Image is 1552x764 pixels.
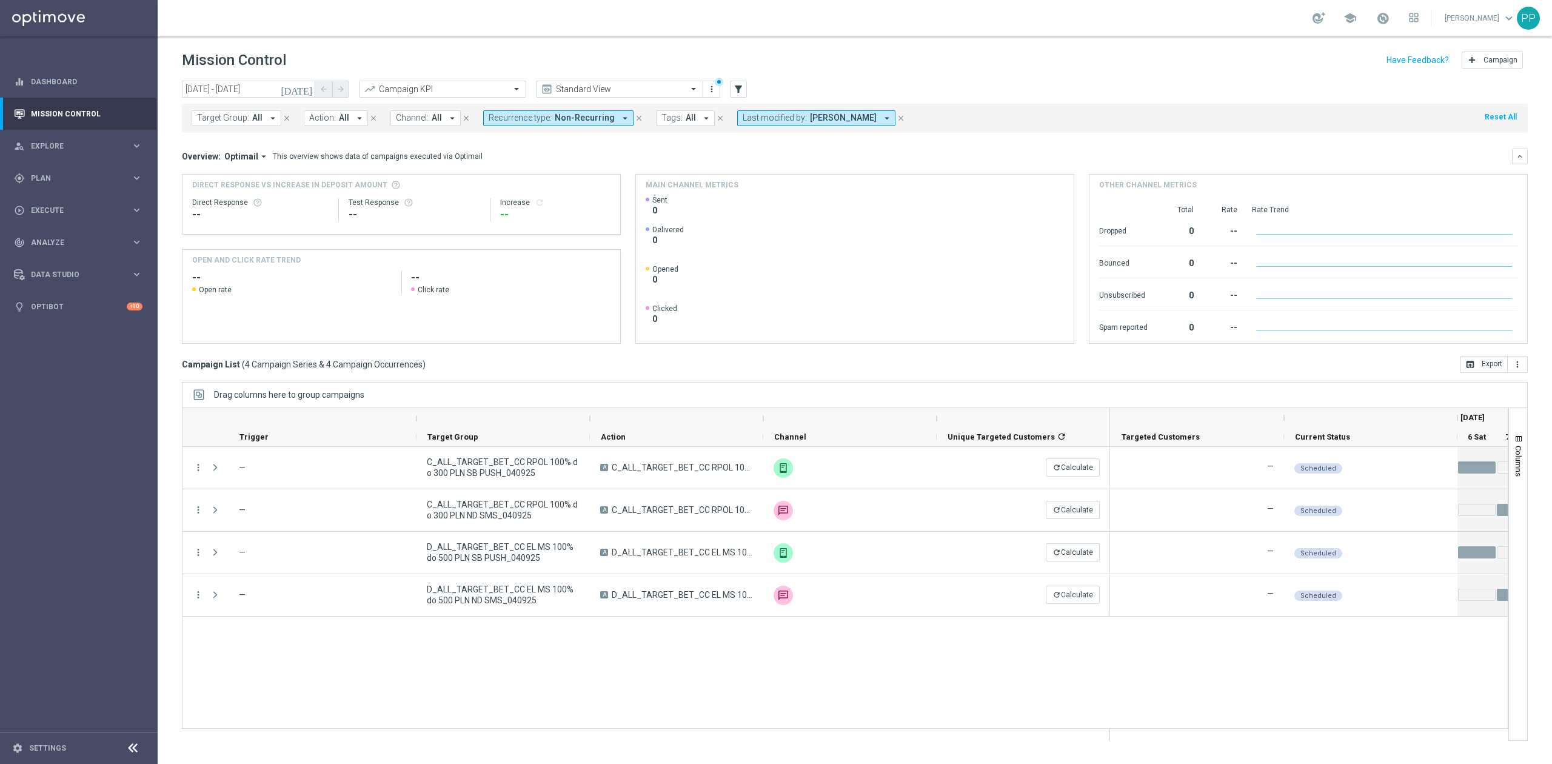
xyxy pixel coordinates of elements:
span: Current Status [1295,432,1350,441]
colored-tag: Scheduled [1294,589,1342,601]
div: -- [1208,317,1237,336]
div: PP [1517,7,1540,30]
span: Plan [31,175,131,182]
span: Optimail [224,151,258,162]
div: person_search Explore keyboard_arrow_right [13,141,143,151]
span: Calculate column [1055,430,1066,443]
span: Action [601,432,626,441]
span: Target Group [427,432,478,441]
button: close [461,112,472,125]
button: Target Group: All arrow_drop_down [192,110,281,126]
span: D_ALL_TARGET_BET_CC EL MS 100% do 500 PLN ND SMS_040925 [427,584,580,606]
i: more_vert [193,547,204,558]
a: Dashboard [31,65,142,98]
div: Data Studio [14,269,131,280]
span: Opened [652,264,678,274]
h2: -- [411,270,610,285]
i: arrow_drop_down [258,151,269,162]
i: arrow_drop_down [701,113,712,124]
button: open_in_browser Export [1460,356,1508,373]
i: refresh [1052,591,1061,599]
i: refresh [1052,463,1061,472]
span: 7 Sun [1505,432,1526,441]
div: Rate [1208,205,1237,215]
i: arrow_drop_down [354,113,365,124]
button: play_circle_outline Execute keyboard_arrow_right [13,206,143,215]
colored-tag: Scheduled [1294,462,1342,474]
button: Tags: All arrow_drop_down [656,110,715,126]
span: [PERSON_NAME] [810,113,877,123]
div: -- [1208,252,1237,272]
span: Trigger [239,432,269,441]
span: All [432,113,442,123]
span: 0 [652,274,678,285]
span: Direct Response VS Increase In Deposit Amount [192,179,387,190]
i: play_circle_outline [14,205,25,216]
i: track_changes [14,237,25,248]
span: 0 [652,205,667,216]
button: close [368,112,379,125]
span: Clicked [652,304,677,313]
span: C_ALL_TARGET_BET_CC RPOL 100% do 300 PLN SB PUSH_040925 [427,457,580,478]
button: Mission Control [13,109,143,119]
i: close [897,114,905,122]
button: [DATE] [279,81,315,99]
h3: Overview: [182,151,221,162]
span: Target Group: [197,113,249,123]
button: Action: All arrow_drop_down [304,110,368,126]
div: -- [1208,220,1237,240]
div: lightbulb Optibot +10 [13,302,143,312]
a: Settings [29,745,66,752]
div: Rate Trend [1252,205,1517,215]
i: arrow_forward [336,85,345,93]
span: ( [242,359,245,370]
span: — [239,590,246,600]
span: Open rate [199,285,232,295]
h2: -- [192,270,392,285]
i: refresh [1052,506,1061,514]
span: All [686,113,696,123]
span: — [239,548,246,557]
div: Press SPACE to select this row. [182,447,1110,489]
span: C_ALL_TARGET_BET_CC RPOL 100% do 300 PLN ND SMS_040925 [427,499,580,521]
a: Optibot [31,290,127,323]
div: -- [192,207,329,222]
span: Scheduled [1300,592,1336,600]
div: Press SPACE to select this row. [182,532,1110,574]
button: equalizer Dashboard [13,77,143,87]
button: Data Studio keyboard_arrow_right [13,270,143,280]
label: — [1267,546,1274,557]
i: filter_alt [733,84,744,95]
button: track_changes Analyze keyboard_arrow_right [13,238,143,247]
h4: Main channel metrics [646,179,738,190]
a: Mission Control [31,98,142,130]
button: Last modified by: [PERSON_NAME] arrow_drop_down [737,110,895,126]
img: XtremePush [774,458,793,478]
button: more_vert [193,504,204,515]
i: close [635,114,643,122]
div: 0 [1162,220,1194,240]
img: SMS [774,586,793,605]
div: Dropped [1099,220,1148,240]
i: arrow_drop_down [447,113,458,124]
span: Data Studio [31,271,131,278]
div: Execute [14,205,131,216]
div: Optibot [14,290,142,323]
span: Scheduled [1300,507,1336,515]
div: Press SPACE to select this row. [182,574,1110,617]
div: Press SPACE to select this row. [1110,447,1535,489]
a: [PERSON_NAME]keyboard_arrow_down [1443,9,1517,27]
div: SMS [774,501,793,520]
div: Plan [14,173,131,184]
span: Delivered [652,225,684,235]
span: 4 Campaign Series & 4 Campaign Occurrences [245,359,423,370]
i: keyboard_arrow_right [131,269,142,280]
span: Scheduled [1300,464,1336,472]
span: A [600,464,608,471]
